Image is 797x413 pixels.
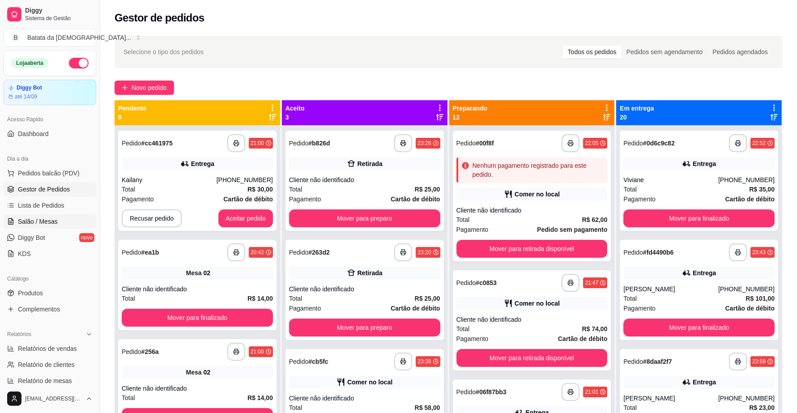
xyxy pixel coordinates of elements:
[18,360,75,369] span: Relatório de clientes
[18,376,72,385] span: Relatório de mesas
[623,249,643,256] span: Pedido
[17,85,42,91] article: Diggy Bot
[563,46,622,58] div: Todos os pedidos
[247,394,273,401] strong: R$ 14,00
[746,295,775,302] strong: R$ 101,00
[718,175,775,184] div: [PHONE_NUMBER]
[582,325,607,332] strong: R$ 74,00
[7,331,31,338] span: Relatórios
[693,159,716,168] div: Entrega
[456,140,476,147] span: Pedido
[643,140,675,147] strong: # 0d6c9c82
[693,378,716,387] div: Entrega
[623,403,637,413] span: Total
[191,159,214,168] div: Entrega
[69,58,89,68] button: Alterar Status
[11,33,20,42] span: B
[749,186,775,193] strong: R$ 35,00
[186,368,202,377] span: Mesa
[18,201,64,210] span: Lista de Pedidos
[391,305,440,312] strong: Cartão de débito
[456,215,470,225] span: Total
[286,104,305,113] p: Aceito
[18,233,45,242] span: Diggy Bot
[623,319,775,336] button: Mover para finalizado
[558,335,607,342] strong: Cartão de débito
[122,175,217,184] div: Kailany
[620,104,654,113] p: Em entrega
[718,285,775,294] div: [PHONE_NUMBER]
[115,81,174,95] button: Novo pedido
[4,286,96,300] a: Produtos
[582,216,607,223] strong: R$ 62,00
[515,299,560,308] div: Comer no local
[289,294,303,303] span: Total
[4,230,96,245] a: Diggy Botnovo
[456,334,489,344] span: Pagamento
[752,140,766,147] div: 22:52
[725,305,775,312] strong: Cartão de débito
[122,194,154,204] span: Pagamento
[118,104,146,113] p: Pendente
[415,404,440,411] strong: R$ 58,00
[623,209,775,227] button: Mover para finalizado
[4,374,96,388] a: Relatório de mesas
[289,175,440,184] div: Cliente não identificado
[473,161,604,179] div: Nenhum pagamento registrado para este pedido.
[289,303,321,313] span: Pagamento
[122,249,141,256] span: Pedido
[749,404,775,411] strong: R$ 23,00
[643,358,672,365] strong: # 8daaf2f7
[456,349,608,367] button: Mover para retirada disponível
[124,47,204,57] span: Selecione o tipo dos pedidos
[4,29,96,47] button: Select a team
[453,104,488,113] p: Preparando
[623,294,637,303] span: Total
[623,394,718,403] div: [PERSON_NAME]
[358,159,383,168] div: Retirada
[223,196,273,203] strong: Cartão de débito
[122,294,135,303] span: Total
[122,184,135,194] span: Total
[622,46,707,58] div: Pedidos sem agendamento
[623,285,718,294] div: [PERSON_NAME]
[623,358,643,365] span: Pedido
[456,206,608,215] div: Cliente não identificado
[204,368,211,377] div: 02
[289,249,309,256] span: Pedido
[217,175,273,184] div: [PHONE_NUMBER]
[456,388,476,396] span: Pedido
[4,166,96,180] button: Pedidos balcão (PDV)
[585,140,598,147] div: 22:05
[115,11,205,25] h2: Gestor de pedidos
[585,388,598,396] div: 21:01
[391,196,440,203] strong: Cartão de débito
[623,184,637,194] span: Total
[620,113,654,122] p: 20
[118,113,146,122] p: 9
[18,129,49,138] span: Dashboard
[456,324,470,334] span: Total
[308,358,328,365] strong: # cb5fc
[4,302,96,316] a: Complementos
[4,341,96,356] a: Relatórios de vendas
[456,279,476,286] span: Pedido
[418,358,431,365] div: 23:38
[122,140,141,147] span: Pedido
[358,268,383,277] div: Retirada
[415,186,440,193] strong: R$ 25,00
[251,348,264,355] div: 21:00
[4,214,96,229] a: Salão / Mesas
[251,140,264,147] div: 21:00
[415,295,440,302] strong: R$ 25,00
[752,358,766,365] div: 23:59
[537,226,607,233] strong: Pedido sem pagamento
[4,152,96,166] div: Dia a dia
[4,272,96,286] div: Catálogo
[18,169,80,178] span: Pedidos balcão (PDV)
[122,309,273,327] button: Mover para finalizado
[286,113,305,122] p: 3
[289,194,321,204] span: Pagamento
[247,295,273,302] strong: R$ 14,00
[247,186,273,193] strong: R$ 30,00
